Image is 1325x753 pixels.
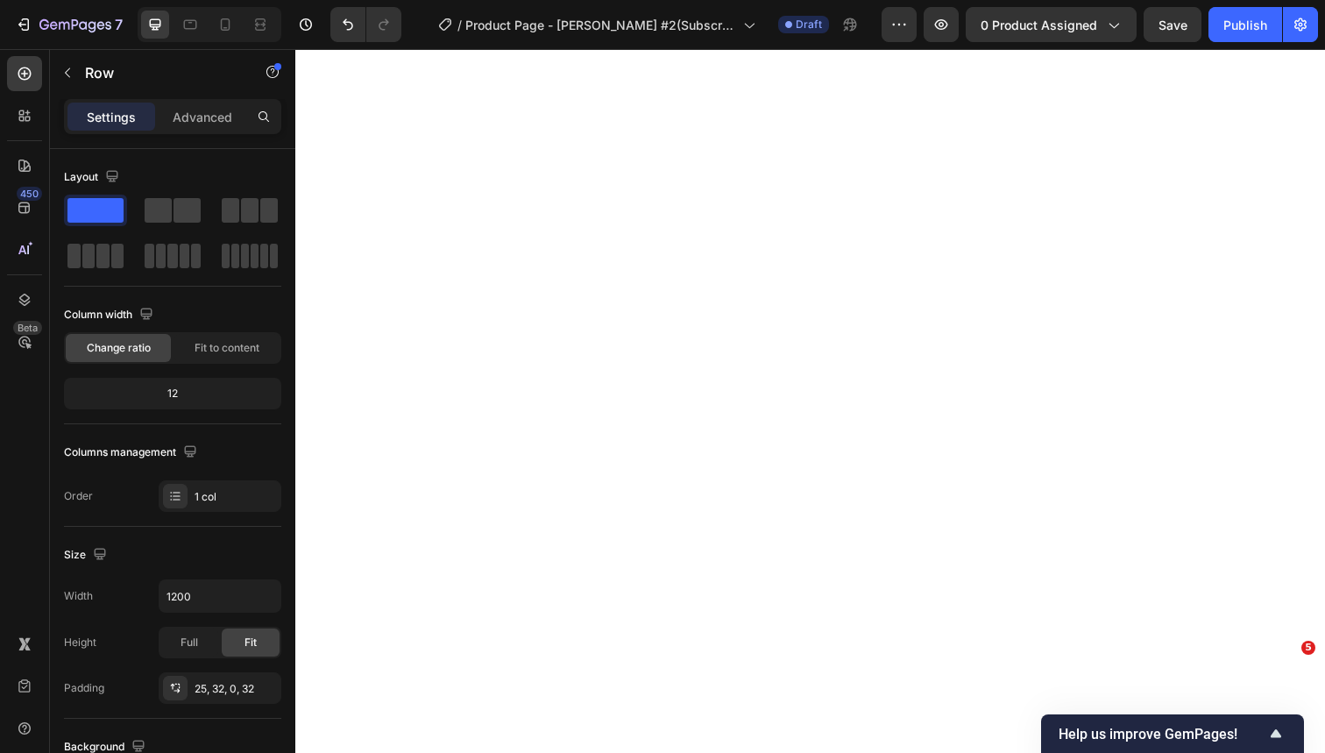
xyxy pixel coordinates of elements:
[1208,7,1282,42] button: Publish
[173,108,232,126] p: Advanced
[244,635,257,650] span: Fit
[796,17,822,32] span: Draft
[64,588,93,604] div: Width
[64,543,110,567] div: Size
[1059,723,1286,744] button: Show survey - Help us improve GemPages!
[1158,18,1187,32] span: Save
[87,340,151,356] span: Change ratio
[13,321,42,335] div: Beta
[159,580,280,612] input: Auto
[181,635,198,650] span: Full
[115,14,123,35] p: 7
[195,681,277,697] div: 25, 32, 0, 32
[1223,16,1267,34] div: Publish
[195,489,277,505] div: 1 col
[330,7,401,42] div: Undo/Redo
[1059,726,1265,742] span: Help us improve GemPages!
[981,16,1097,34] span: 0 product assigned
[1265,667,1307,709] iframe: Intercom live chat
[64,635,96,650] div: Height
[457,16,462,34] span: /
[67,381,278,406] div: 12
[87,108,136,126] p: Settings
[64,303,157,327] div: Column width
[1301,641,1315,655] span: 5
[7,7,131,42] button: 7
[195,340,259,356] span: Fit to content
[1144,7,1201,42] button: Save
[64,441,201,465] div: Columns management
[465,16,736,34] span: Product Page - [PERSON_NAME] #2(Subscription)
[64,680,104,696] div: Padding
[295,49,1325,753] iframe: Design area
[85,62,234,83] p: Row
[64,488,93,504] div: Order
[966,7,1137,42] button: 0 product assigned
[64,166,123,189] div: Layout
[17,187,42,201] div: 450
